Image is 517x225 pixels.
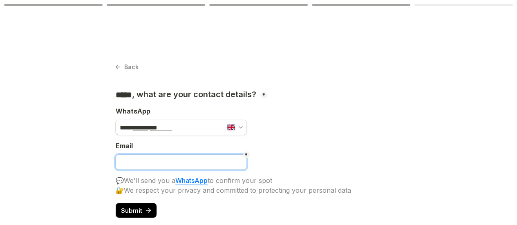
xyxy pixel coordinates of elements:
[116,176,124,185] span: 💬
[116,107,150,115] span: WhatsApp
[116,120,246,135] input: , what are your contact details?
[116,142,133,150] span: Email
[124,186,351,194] span: We respect your privacy and committed to protecting your personal data
[124,64,139,70] span: Back
[175,176,208,185] a: WhatsApp
[116,155,246,169] input: Untitled email field
[116,61,139,73] button: Back
[124,176,175,185] span: We'll send you a
[208,176,272,185] span: to confirm your spot
[227,125,235,130] img: GB flag
[116,89,258,100] h3: , what are your contact details?
[116,203,157,218] button: Submit
[121,207,142,214] span: Submit
[116,185,402,195] div: 🔐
